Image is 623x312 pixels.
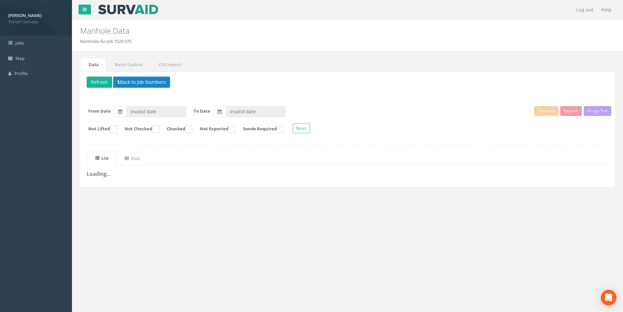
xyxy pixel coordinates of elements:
[116,152,147,165] a: Map
[236,126,284,133] label: Sonde Required
[193,126,235,133] label: Not Exported
[80,58,106,71] a: Data
[126,106,186,117] input: From Date
[8,11,64,25] a: [PERSON_NAME] Terrain Surveys
[293,123,310,133] button: Reset
[87,152,115,165] a: List
[125,155,140,161] uib-tab-heading: Map
[80,27,524,35] h2: Manhole Data
[601,290,616,305] div: Open Intercom Messenger
[106,58,149,71] a: Batch Update
[14,70,28,76] span: Profile
[15,55,25,61] span: Map
[87,171,608,177] h3: Loading...
[160,126,192,133] label: Checked
[80,38,131,45] li: Manholes for Job TS25-575
[88,108,111,114] label: From Date
[15,40,24,46] span: Jobs
[534,106,558,116] button: Preview
[95,155,109,161] uib-tab-heading: List
[560,106,582,116] button: Export
[8,12,42,18] strong: [PERSON_NAME]
[194,108,210,114] label: To Date
[8,19,64,25] span: Terrain Surveys
[87,77,112,88] button: Refresh
[226,106,286,117] input: To Date
[584,106,611,116] button: Assign To
[82,126,117,133] label: Not Lifted
[118,126,159,133] label: Not Checked
[150,58,188,71] a: CSV Import
[113,77,170,88] button: Back to Job Numbers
